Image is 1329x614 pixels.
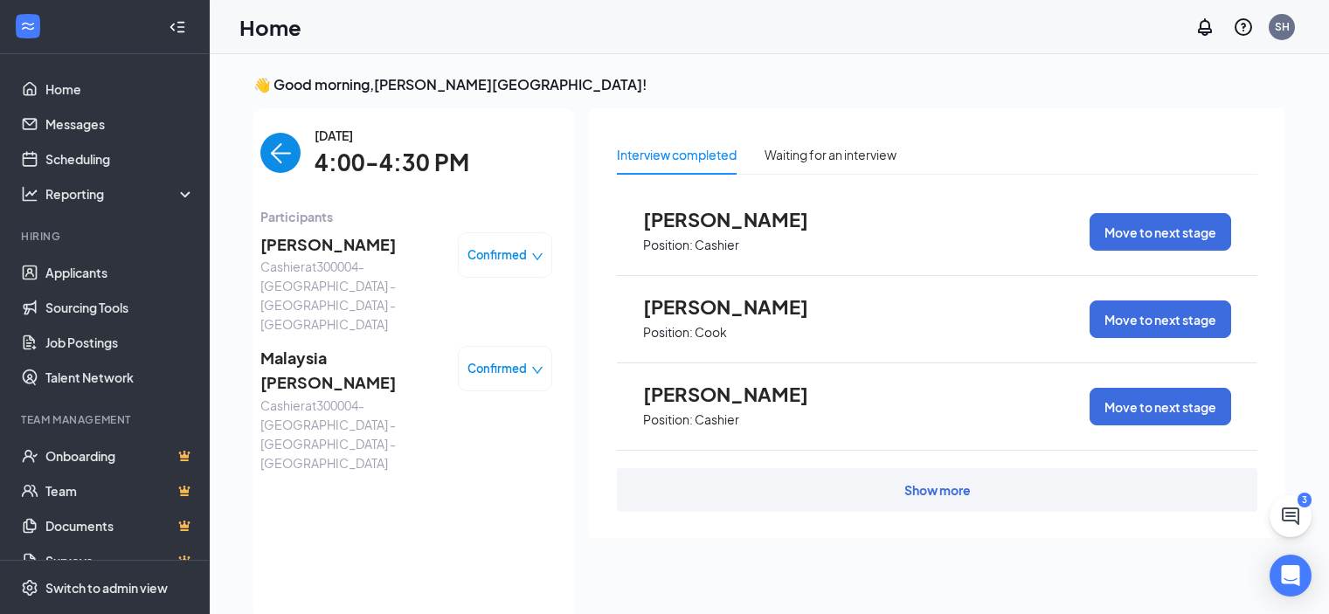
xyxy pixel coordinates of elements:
[1280,506,1301,527] svg: ChatActive
[531,364,543,376] span: down
[21,579,38,597] svg: Settings
[253,75,1285,94] h3: 👋 Good morning, [PERSON_NAME][GEOGRAPHIC_DATA] !
[45,360,195,395] a: Talent Network
[695,237,739,253] p: Cashier
[169,18,186,36] svg: Collapse
[643,383,835,405] span: [PERSON_NAME]
[643,295,835,318] span: [PERSON_NAME]
[45,107,195,141] a: Messages
[467,246,527,264] span: Confirmed
[45,438,195,473] a: OnboardingCrown
[45,508,195,543] a: DocumentsCrown
[260,396,444,473] span: Cashier at 300004- [GEOGRAPHIC_DATA] - [GEOGRAPHIC_DATA] - [GEOGRAPHIC_DATA]
[643,411,693,428] p: Position:
[695,324,727,341] p: Cook
[643,208,835,231] span: [PERSON_NAME]
[695,411,739,428] p: Cashier
[45,141,195,176] a: Scheduling
[1194,17,1215,38] svg: Notifications
[239,12,301,42] h1: Home
[315,126,469,145] span: [DATE]
[1270,495,1312,537] button: ChatActive
[21,229,191,244] div: Hiring
[1090,300,1231,338] button: Move to next stage
[45,543,195,578] a: SurveysCrown
[315,145,469,181] span: 4:00-4:30 PM
[45,290,195,325] a: Sourcing Tools
[45,185,196,203] div: Reporting
[643,324,693,341] p: Position:
[1090,388,1231,425] button: Move to next stage
[260,133,301,173] button: back-button
[531,251,543,263] span: down
[1275,19,1290,34] div: SH
[260,346,444,396] span: Malaysia [PERSON_NAME]
[45,473,195,508] a: TeamCrown
[45,72,195,107] a: Home
[21,412,191,427] div: Team Management
[1233,17,1254,38] svg: QuestionInfo
[45,579,168,597] div: Switch to admin view
[617,145,737,164] div: Interview completed
[467,360,527,377] span: Confirmed
[45,255,195,290] a: Applicants
[260,232,444,257] span: [PERSON_NAME]
[904,481,971,499] div: Show more
[260,207,552,226] span: Participants
[1270,555,1312,597] div: Open Intercom Messenger
[1298,493,1312,507] div: 3
[260,257,444,334] span: Cashier at 300004- [GEOGRAPHIC_DATA] - [GEOGRAPHIC_DATA] - [GEOGRAPHIC_DATA]
[19,17,37,35] svg: WorkstreamLogo
[45,325,195,360] a: Job Postings
[21,185,38,203] svg: Analysis
[765,145,896,164] div: Waiting for an interview
[1090,213,1231,251] button: Move to next stage
[643,237,693,253] p: Position:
